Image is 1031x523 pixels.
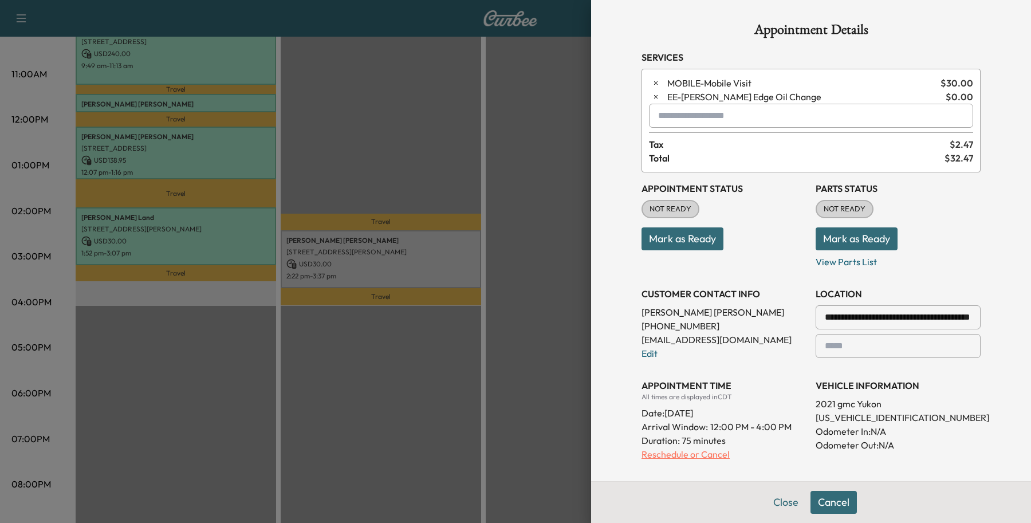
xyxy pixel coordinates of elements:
[945,151,973,165] span: $ 32.47
[816,227,898,250] button: Mark as Ready
[642,305,806,319] p: [PERSON_NAME] [PERSON_NAME]
[667,90,941,104] span: Ewing Edge Oil Change
[817,203,872,215] span: NOT READY
[816,287,981,301] h3: LOCATION
[642,333,806,347] p: [EMAIL_ADDRESS][DOMAIN_NAME]
[642,402,806,420] div: Date: [DATE]
[816,182,981,195] h3: Parts Status
[816,438,981,452] p: Odometer Out: N/A
[642,434,806,447] p: Duration: 75 minutes
[766,491,806,514] button: Close
[816,424,981,438] p: Odometer In: N/A
[642,227,723,250] button: Mark as Ready
[642,182,806,195] h3: Appointment Status
[642,23,981,41] h1: Appointment Details
[816,411,981,424] p: [US_VEHICLE_IDENTIFICATION_NUMBER]
[710,420,792,434] span: 12:00 PM - 4:00 PM
[642,479,806,493] h3: History
[642,287,806,301] h3: CUSTOMER CONTACT INFO
[642,348,658,359] a: Edit
[810,491,857,514] button: Cancel
[946,90,973,104] span: $ 0.00
[816,479,981,493] h3: CONTACT CUSTOMER
[642,379,806,392] h3: APPOINTMENT TIME
[816,250,981,269] p: View Parts List
[816,379,981,392] h3: VEHICLE INFORMATION
[643,203,698,215] span: NOT READY
[649,137,950,151] span: Tax
[642,392,806,402] div: All times are displayed in CDT
[649,151,945,165] span: Total
[816,397,981,411] p: 2021 gmc Yukon
[642,420,806,434] p: Arrival Window:
[950,137,973,151] span: $ 2.47
[642,319,806,333] p: [PHONE_NUMBER]
[642,50,981,64] h3: Services
[642,447,806,461] p: Reschedule or Cancel
[667,76,936,90] span: Mobile Visit
[941,76,973,90] span: $ 30.00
